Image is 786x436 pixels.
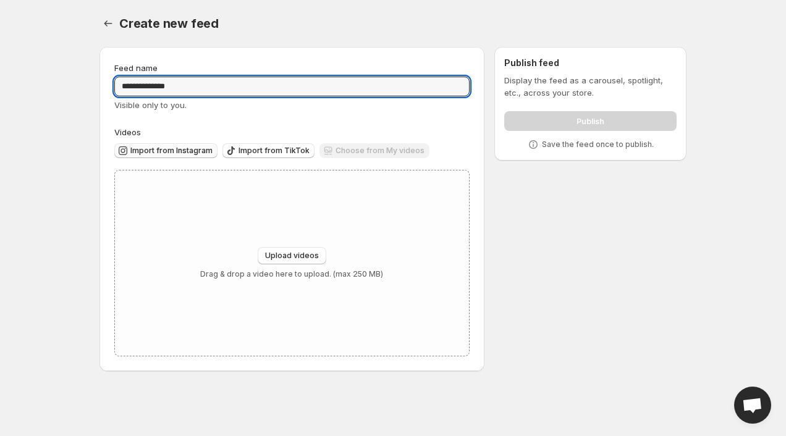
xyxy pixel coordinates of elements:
[114,100,187,110] span: Visible only to you.
[200,269,383,279] p: Drag & drop a video here to upload. (max 250 MB)
[222,143,315,158] button: Import from TikTok
[239,146,310,156] span: Import from TikTok
[114,143,218,158] button: Import from Instagram
[734,387,771,424] a: Open chat
[114,127,141,137] span: Videos
[119,16,219,31] span: Create new feed
[114,63,158,73] span: Feed name
[504,74,677,99] p: Display the feed as a carousel, spotlight, etc., across your store.
[542,140,654,149] p: Save the feed once to publish.
[99,15,117,32] button: Settings
[504,57,677,69] h2: Publish feed
[258,247,326,264] button: Upload videos
[265,251,319,261] span: Upload videos
[130,146,213,156] span: Import from Instagram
